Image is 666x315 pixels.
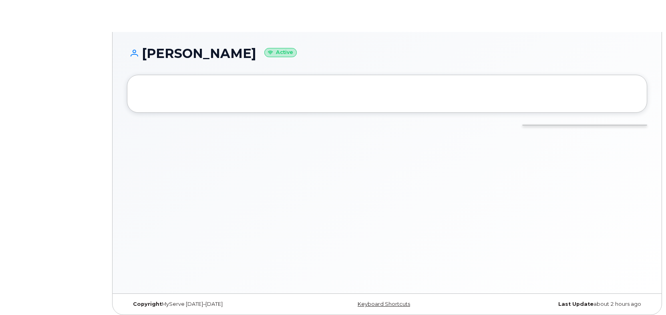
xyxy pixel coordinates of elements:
h1: [PERSON_NAME] [127,46,647,60]
strong: Last Update [558,301,594,307]
strong: Copyright [133,301,162,307]
a: Keyboard Shortcuts [358,301,410,307]
div: about 2 hours ago [474,301,647,307]
div: MyServe [DATE]–[DATE] [127,301,300,307]
small: Active [264,48,297,57]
